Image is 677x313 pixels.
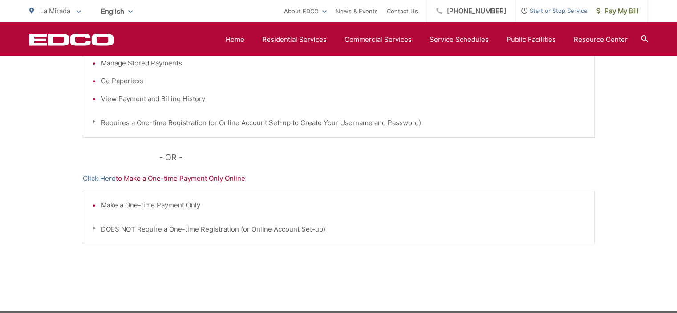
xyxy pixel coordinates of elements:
[284,6,327,16] a: About EDCO
[430,34,489,45] a: Service Schedules
[29,33,114,46] a: EDCD logo. Return to the homepage.
[92,224,585,235] p: * DOES NOT Require a One-time Registration (or Online Account Set-up)
[92,118,585,128] p: * Requires a One-time Registration (or Online Account Set-up to Create Your Username and Password)
[101,76,585,86] li: Go Paperless
[83,173,116,184] a: Click Here
[83,173,595,184] p: to Make a One-time Payment Only Online
[596,6,639,16] span: Pay My Bill
[101,200,585,211] li: Make a One-time Payment Only
[159,151,595,164] p: - OR -
[226,34,244,45] a: Home
[336,6,378,16] a: News & Events
[574,34,628,45] a: Resource Center
[94,4,139,19] span: English
[101,93,585,104] li: View Payment and Billing History
[101,58,585,69] li: Manage Stored Payments
[40,7,70,15] span: La Mirada
[387,6,418,16] a: Contact Us
[345,34,412,45] a: Commercial Services
[262,34,327,45] a: Residential Services
[507,34,556,45] a: Public Facilities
